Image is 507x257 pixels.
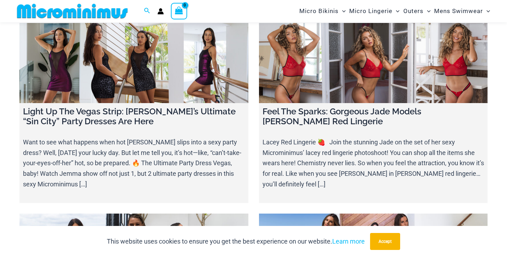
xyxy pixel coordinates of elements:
[349,2,392,20] span: Micro Lingerie
[339,2,346,20] span: Menu Toggle
[19,23,248,103] a: Light Up The Vegas Strip: Jemma’s Ultimate “Sin City” Party Dresses Are Here
[424,2,431,20] span: Menu Toggle
[370,233,400,250] button: Accept
[296,1,493,21] nav: Site Navigation
[263,107,484,127] h4: Feel The Sparks: Gorgeous Jade Models [PERSON_NAME] Red Lingerie
[263,137,484,190] p: Lacey Red Lingerie 🍓 Join the stunning Jade on the set of her sexy Microminimus’ lacey red linger...
[403,2,424,20] span: Outers
[432,2,492,20] a: Mens SwimwearMenu ToggleMenu Toggle
[347,2,401,20] a: Micro LingerieMenu ToggleMenu Toggle
[299,2,339,20] span: Micro Bikinis
[259,23,488,103] a: Feel The Sparks: Gorgeous Jade Models Lacy Red Lingerie
[107,236,365,247] p: This website uses cookies to ensure you get the best experience on our website.
[332,238,365,245] a: Learn more
[171,3,187,19] a: View Shopping Cart, empty
[483,2,490,20] span: Menu Toggle
[392,2,399,20] span: Menu Toggle
[402,2,432,20] a: OutersMenu ToggleMenu Toggle
[434,2,483,20] span: Mens Swimwear
[14,3,131,19] img: MM SHOP LOGO FLAT
[298,2,347,20] a: Micro BikinisMenu ToggleMenu Toggle
[23,107,245,127] h4: Light Up The Vegas Strip: [PERSON_NAME]’s Ultimate “Sin City” Party Dresses Are Here
[144,7,150,16] a: Search icon link
[157,8,164,14] a: Account icon link
[23,137,245,190] p: Want to see what happens when hot [PERSON_NAME] slips into a sexy party dress? Well, [DATE] your ...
